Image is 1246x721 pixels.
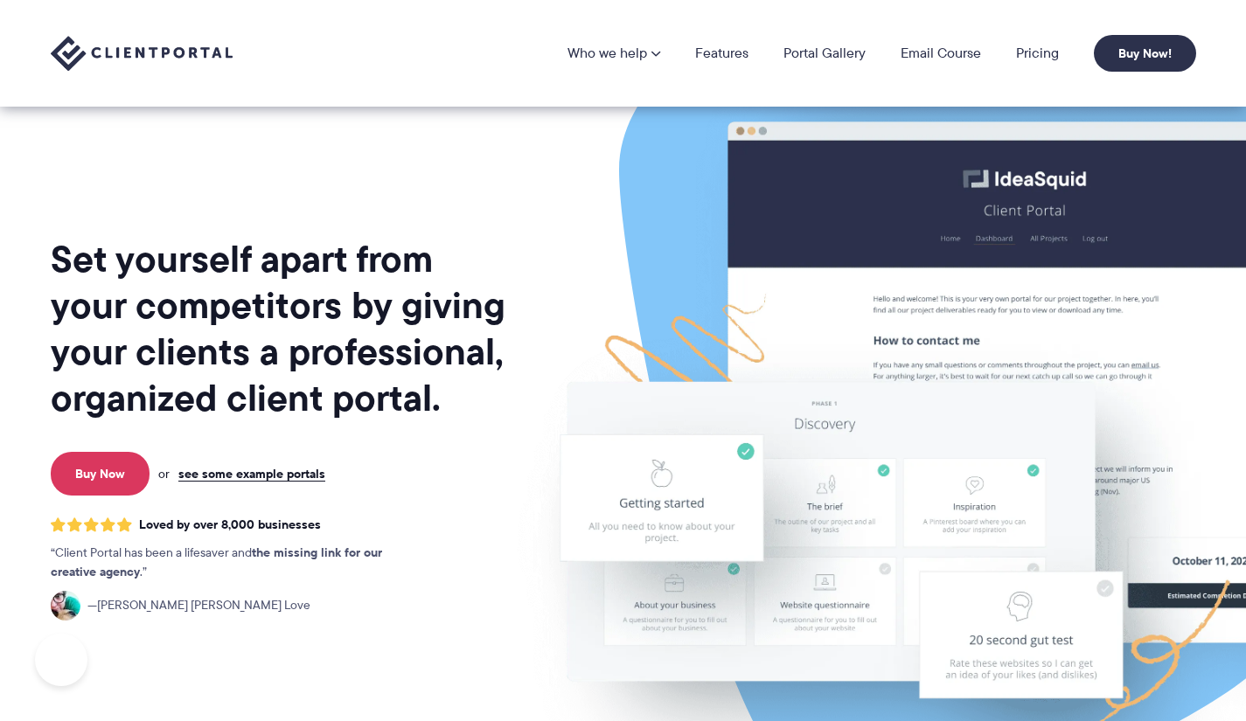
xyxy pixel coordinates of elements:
a: Buy Now! [1094,35,1196,72]
span: [PERSON_NAME] [PERSON_NAME] Love [87,596,310,615]
span: Loved by over 8,000 businesses [139,517,321,532]
a: Who we help [567,46,660,60]
h1: Set yourself apart from your competitors by giving your clients a professional, organized client ... [51,236,509,421]
iframe: Toggle Customer Support [35,634,87,686]
a: Portal Gallery [783,46,866,60]
a: see some example portals [178,466,325,482]
strong: the missing link for our creative agency [51,543,382,581]
a: Buy Now [51,452,150,496]
a: Pricing [1016,46,1059,60]
a: Features [695,46,748,60]
a: Email Course [901,46,981,60]
p: Client Portal has been a lifesaver and . [51,544,418,582]
span: or [158,466,170,482]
